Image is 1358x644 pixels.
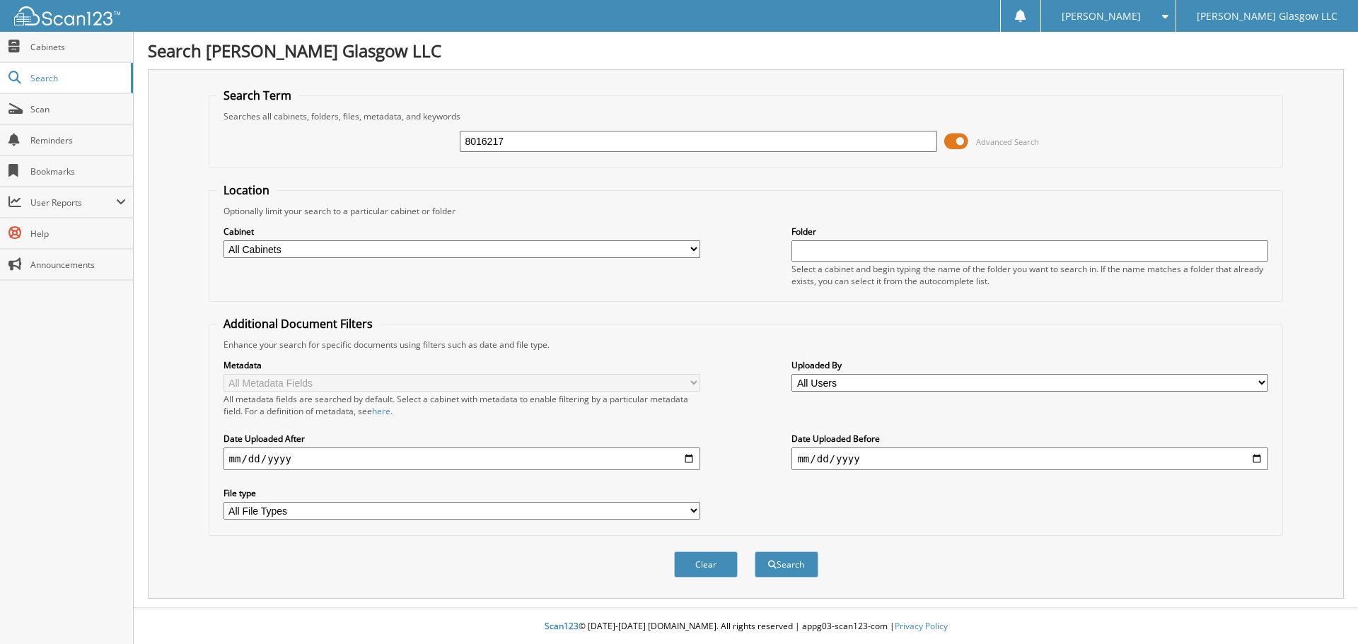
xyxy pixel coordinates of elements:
div: Searches all cabinets, folders, files, metadata, and keywords [216,110,1276,122]
label: Cabinet [224,226,700,238]
span: Cabinets [30,41,126,53]
span: [PERSON_NAME] Glasgow LLC [1197,12,1337,21]
h1: Search [PERSON_NAME] Glasgow LLC [148,39,1344,62]
button: Search [755,551,818,578]
iframe: Chat Widget [1287,576,1358,644]
div: © [DATE]-[DATE] [DOMAIN_NAME]. All rights reserved | appg03-scan123-com | [134,609,1358,644]
legend: Location [216,182,277,198]
div: Select a cabinet and begin typing the name of the folder you want to search in. If the name match... [791,263,1268,287]
span: Scan123 [545,620,579,632]
label: File type [224,487,700,499]
span: Reminders [30,134,126,146]
label: Uploaded By [791,359,1268,371]
label: Folder [791,226,1268,238]
div: Optionally limit your search to a particular cabinet or folder [216,205,1276,217]
a: here [372,405,390,417]
span: Announcements [30,259,126,271]
legend: Search Term [216,88,298,103]
div: Enhance your search for specific documents using filters such as date and file type. [216,339,1276,351]
img: scan123-logo-white.svg [14,6,120,25]
span: Scan [30,103,126,115]
span: Bookmarks [30,165,126,177]
label: Metadata [224,359,700,371]
label: Date Uploaded Before [791,433,1268,445]
span: User Reports [30,197,116,209]
span: Help [30,228,126,240]
label: Date Uploaded After [224,433,700,445]
input: end [791,447,1268,470]
span: Advanced Search [976,136,1039,147]
a: Privacy Policy [895,620,948,632]
input: start [224,447,700,470]
div: All metadata fields are searched by default. Select a cabinet with metadata to enable filtering b... [224,393,700,417]
button: Clear [674,551,738,578]
legend: Additional Document Filters [216,316,380,332]
span: [PERSON_NAME] [1062,12,1141,21]
span: Search [30,72,124,84]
